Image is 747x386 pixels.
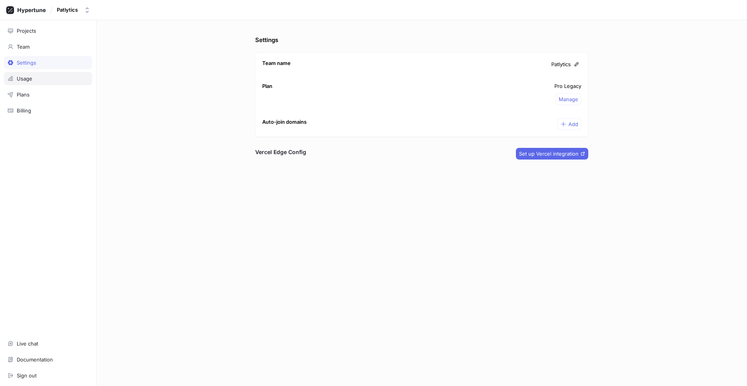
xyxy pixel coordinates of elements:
p: Auto-join domains [262,118,307,126]
div: Team [17,44,30,50]
a: Projects [4,24,92,37]
span: Patlytics [551,61,571,68]
button: Add [557,118,581,130]
div: Patlytics [57,7,78,13]
div: Billing [17,107,31,114]
div: Live chat [17,340,38,347]
h3: Vercel Edge Config [255,148,306,156]
div: Usage [17,75,32,82]
p: Pro Legacy [554,82,581,90]
button: Set up Vercel integration [516,148,588,160]
div: Projects [17,28,36,34]
p: Settings [255,36,588,45]
p: Team name [262,60,291,67]
a: Team [4,40,92,53]
a: Documentation [4,353,92,366]
div: Documentation [17,356,53,363]
div: Plans [17,91,30,98]
span: Manage [559,97,578,102]
a: Billing [4,104,92,117]
span: Add [568,122,578,126]
div: Sign out [17,372,37,379]
p: Plan [262,82,272,90]
span: Set up Vercel integration [519,151,579,156]
button: Manage [556,93,581,105]
a: Usage [4,72,92,85]
a: Settings [4,56,92,69]
div: Settings [17,60,36,66]
a: Plans [4,88,92,101]
button: Patlytics [54,4,93,16]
